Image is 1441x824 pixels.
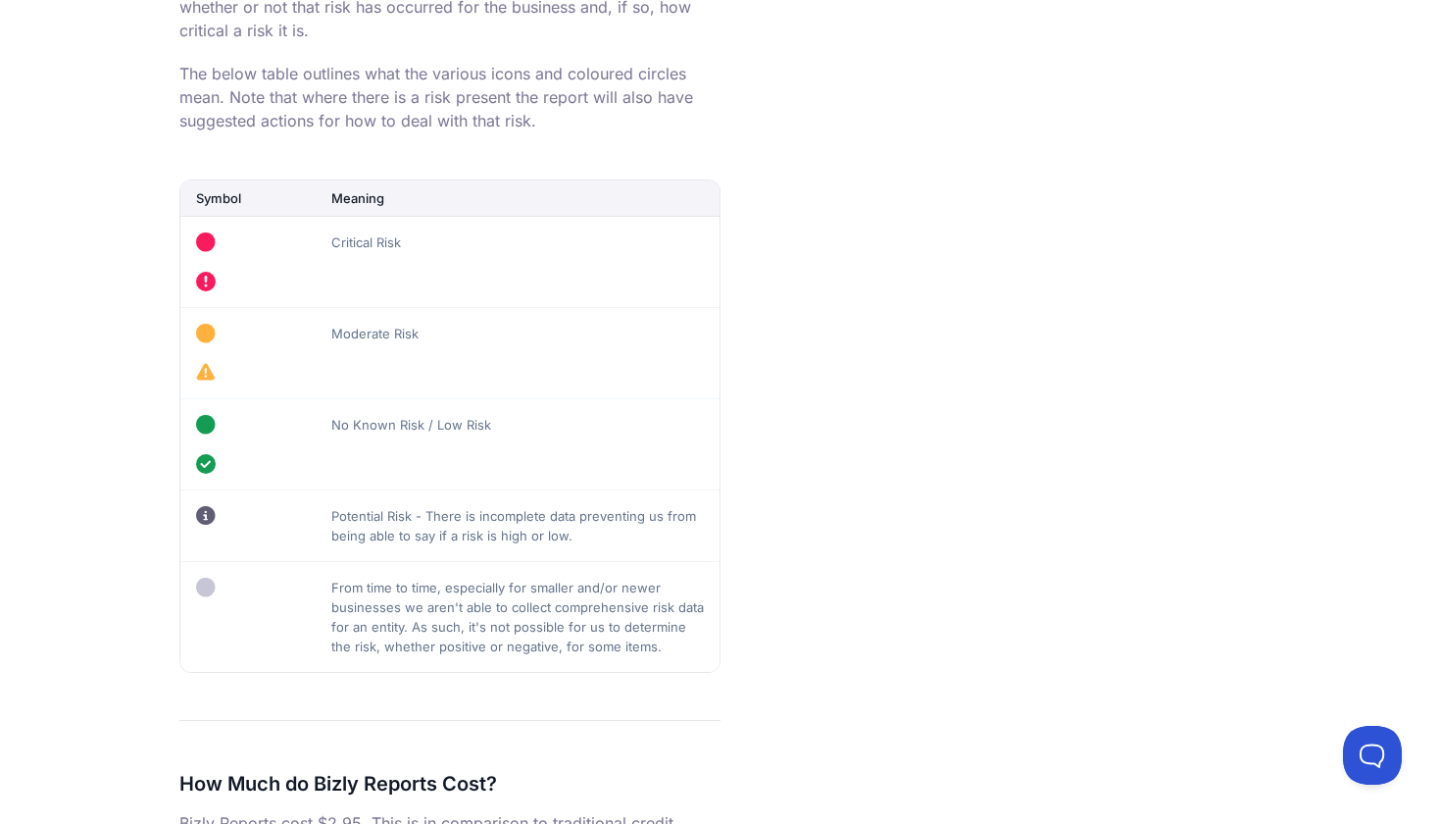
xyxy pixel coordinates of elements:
iframe: Toggle Customer Support [1343,726,1402,785]
td: Moderate Risk [316,307,720,398]
td: No Known Risk / Low Risk [316,398,720,489]
th: Meaning [316,180,720,217]
h3: How Much do Bizly Reports Cost? [179,768,720,799]
td: Critical Risk [316,216,720,307]
th: Symbol [180,180,316,217]
td: From time to time, especially for smaller and/or newer businesses we aren't able to collect compr... [316,561,720,672]
td: Potential Risk - There is incomplete data preventing us from being able to say if a risk is high ... [316,489,720,561]
p: The below table outlines what the various icons and coloured circles mean. Note that where there ... [179,62,720,132]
